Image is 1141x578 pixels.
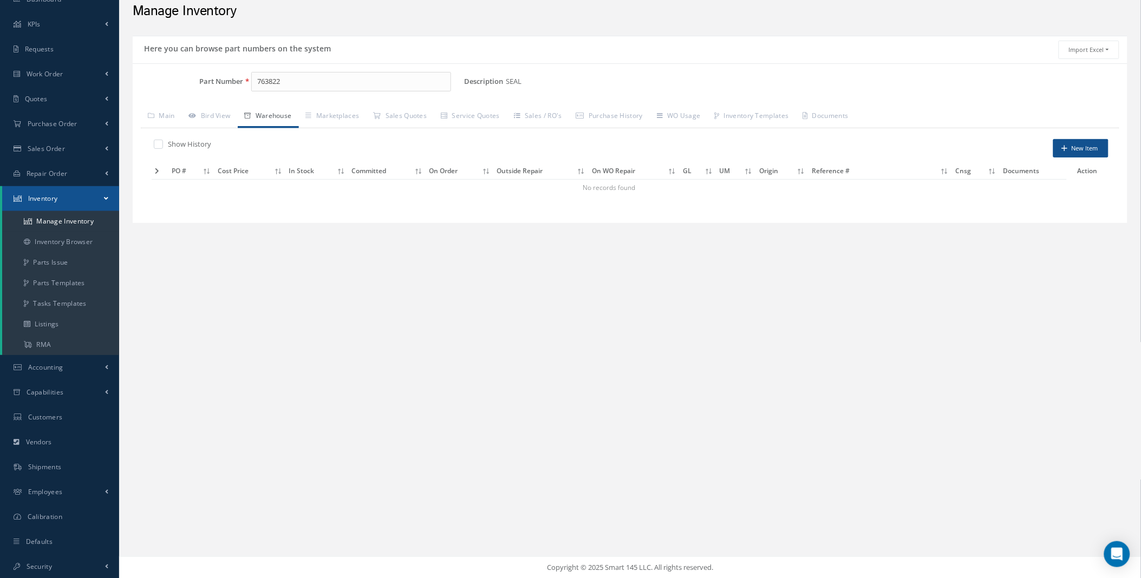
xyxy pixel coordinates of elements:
a: Purchase History [569,106,650,128]
th: GL [680,163,716,180]
span: KPIs [28,19,41,29]
button: Import Excel [1059,41,1119,60]
th: Cost Price [214,163,286,180]
th: On WO Repair [589,163,680,180]
th: Action [1067,163,1109,180]
span: Employees [28,487,63,496]
h2: Manage Inventory [133,3,1127,19]
a: RMA [2,334,119,355]
th: Reference # [809,163,952,180]
button: New Item [1053,139,1109,158]
span: SEAL [506,72,526,91]
td: No records found [152,180,1067,196]
a: Sales / RO's [507,106,569,128]
a: Documents [796,106,856,128]
th: Outside Repair [494,163,589,180]
th: PO # [168,163,214,180]
th: Documents [1000,163,1067,180]
a: Inventory Templates [708,106,796,128]
a: Manage Inventory [2,211,119,232]
th: Cnsg [952,163,1000,180]
th: Origin [756,163,809,180]
span: Vendors [26,437,52,446]
div: Open Intercom Messenger [1104,541,1130,567]
th: UM [716,163,757,180]
span: Quotes [25,94,48,103]
a: Marketplaces [299,106,367,128]
a: Inventory Browser [2,232,119,252]
span: Customers [28,412,63,422]
a: Warehouse [238,106,299,128]
h5: Here you can browse part numbers on the system [141,41,331,54]
a: Sales Quotes [366,106,434,128]
span: Shipments [28,462,62,471]
th: Committed [349,163,426,180]
span: Inventory [28,194,58,203]
span: Calibration [28,512,62,521]
span: Sales Order [28,144,65,153]
span: Security [27,562,52,571]
label: Description [464,77,503,86]
a: Parts Issue [2,252,119,273]
a: WO Usage [650,106,708,128]
a: Main [141,106,182,128]
span: Accounting [28,363,63,372]
span: Repair Order [27,169,68,178]
span: Purchase Order [28,119,77,128]
a: Parts Templates [2,273,119,293]
span: Requests [25,44,54,54]
th: On Order [426,163,493,180]
a: Service Quotes [434,106,507,128]
th: In Stock [286,163,349,180]
span: Work Order [27,69,63,78]
div: Show and not show all detail with stock [152,139,622,152]
a: Bird View [182,106,238,128]
a: Inventory [2,186,119,211]
a: Listings [2,314,119,334]
span: Capabilities [27,387,64,397]
label: Show History [165,139,211,149]
label: Part Number [133,77,243,86]
div: Copyright © 2025 Smart 145 LLC. All rights reserved. [130,562,1130,573]
a: Tasks Templates [2,293,119,314]
span: Defaults [26,537,53,546]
